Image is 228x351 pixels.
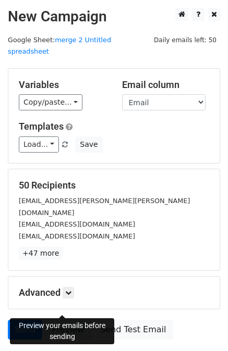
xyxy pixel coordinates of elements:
[19,232,135,240] small: [EMAIL_ADDRESS][DOMAIN_NAME]
[19,121,64,132] a: Templates
[75,136,102,153] button: Save
[19,287,209,298] h5: Advanced
[10,318,114,344] div: Preview your emails before sending
[93,320,173,340] a: Send Test Email
[150,34,220,46] span: Daily emails left: 50
[122,79,210,91] h5: Email column
[19,197,190,217] small: [EMAIL_ADDRESS][PERSON_NAME][PERSON_NAME][DOMAIN_NAME]
[8,36,111,56] small: Google Sheet:
[19,79,106,91] h5: Variables
[176,301,228,351] iframe: Chat Widget
[19,180,209,191] h5: 50 Recipients
[8,8,220,26] h2: New Campaign
[150,36,220,44] a: Daily emails left: 50
[19,136,59,153] a: Load...
[19,220,135,228] small: [EMAIL_ADDRESS][DOMAIN_NAME]
[19,94,82,110] a: Copy/paste...
[19,247,63,260] a: +47 more
[8,320,42,340] a: Send
[8,36,111,56] a: merge 2 Untitled spreadsheet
